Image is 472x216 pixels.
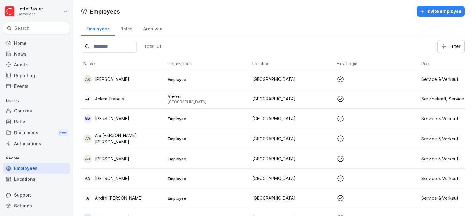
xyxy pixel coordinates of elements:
[115,20,138,36] a: Roles
[3,105,70,116] a: Courses
[3,200,70,211] a: Settings
[95,155,129,162] p: [PERSON_NAME]
[165,58,250,69] th: Permissions
[95,115,129,122] p: [PERSON_NAME]
[95,195,143,201] p: Andini [PERSON_NAME]
[3,190,70,200] div: Support
[83,134,92,143] div: AR
[83,174,92,183] div: AD
[95,96,125,102] p: Ahlem Trabelsi
[3,96,70,106] p: Library
[17,6,43,12] p: Lotte Basler
[58,129,68,136] div: New
[334,58,419,69] th: First Login
[3,174,70,184] a: Locations
[3,70,70,81] a: Reporting
[3,153,70,163] p: People
[138,20,168,36] a: Archived
[168,93,247,99] p: Viewer
[3,127,70,138] div: Documents
[90,7,120,16] h1: Employees
[252,115,332,122] p: [GEOGRAPHIC_DATA]
[252,195,332,201] p: [GEOGRAPHIC_DATA]
[3,49,70,59] a: News
[83,75,92,84] div: AB
[83,155,92,163] div: AJ
[83,114,92,123] div: AM
[168,195,247,201] p: Employee
[252,76,332,82] p: [GEOGRAPHIC_DATA]
[3,38,70,49] a: Home
[168,156,247,162] p: Employee
[417,6,465,17] button: Invite employee
[168,116,247,121] p: Employee
[252,155,332,162] p: [GEOGRAPHIC_DATA]
[252,135,332,142] p: [GEOGRAPHIC_DATA]
[144,43,161,49] p: Total: 101
[250,58,334,69] th: Location
[3,138,70,149] a: Automations
[83,194,92,202] div: A
[95,76,129,82] p: [PERSON_NAME]
[95,175,129,182] p: [PERSON_NAME]
[3,116,70,127] a: Paths
[3,81,70,92] a: Events
[252,96,332,102] p: [GEOGRAPHIC_DATA]
[168,176,247,181] p: Employee
[17,12,43,16] p: Compleat
[252,175,332,182] p: [GEOGRAPHIC_DATA]
[81,20,115,36] a: Employees
[441,43,461,49] div: Filter
[168,100,247,104] p: [GEOGRAPHIC_DATA]
[420,8,462,15] div: Invite employee
[168,77,247,82] p: Employee
[3,127,70,138] a: DocumentsNew
[95,132,163,145] p: Ala [PERSON_NAME] [PERSON_NAME]
[3,59,70,70] a: Audits
[81,58,165,69] th: Name
[168,136,247,141] p: Employee
[14,25,29,31] p: Search
[438,40,464,53] button: Filter
[3,163,70,174] a: Employees
[83,95,92,103] div: AT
